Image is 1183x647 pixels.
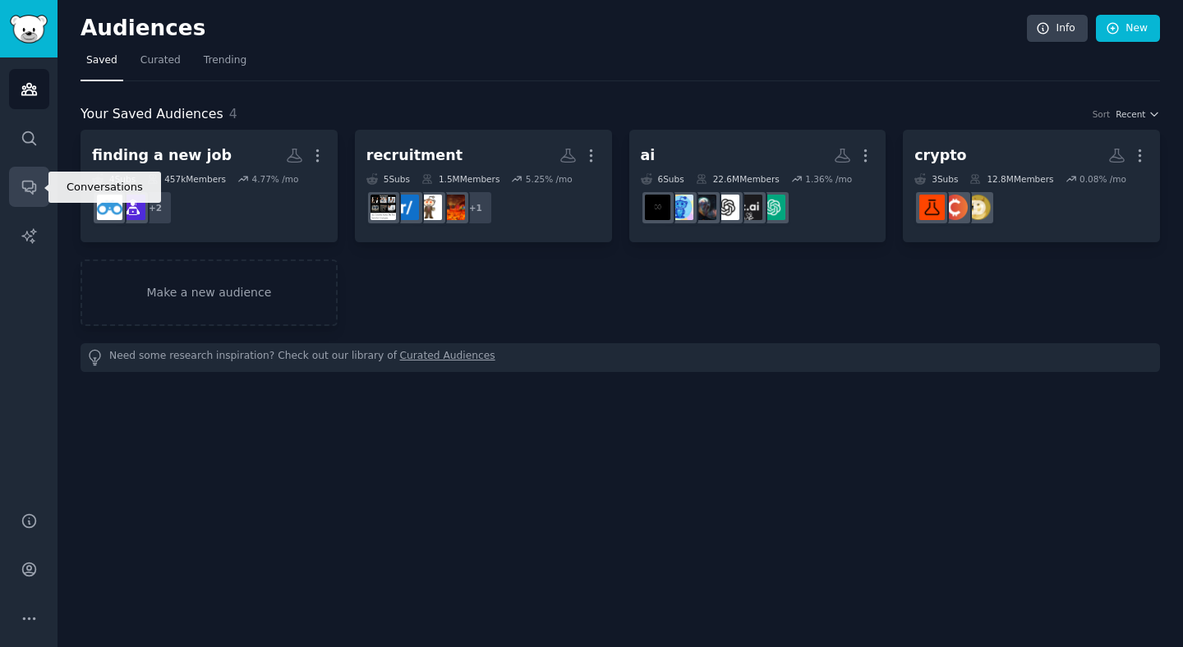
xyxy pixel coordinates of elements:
[645,195,670,220] img: ArtificialInteligence
[919,195,945,220] img: crypto
[140,53,181,68] span: Curated
[371,195,396,220] img: Recruitment
[421,173,499,185] div: 1.5M Members
[251,173,298,185] div: 4.77 % /mo
[86,53,117,68] span: Saved
[355,130,612,242] a: recruitment5Subs1.5MMembers5.25% /mo+1recruitinghellhumanresourcesRecruitmentAgenciesRecruitment
[629,130,886,242] a: ai6Subs22.6MMembers1.36% /moChatGPTCharacterAIOpenAIsingularityartificialArtificialInteligence
[1093,108,1111,120] div: Sort
[229,106,237,122] span: 4
[526,173,573,185] div: 5.25 % /mo
[1116,108,1145,120] span: Recent
[135,48,186,81] a: Curated
[696,173,780,185] div: 22.6M Members
[97,195,122,220] img: RemoteJobSearch
[914,173,958,185] div: 3 Sub s
[81,104,223,125] span: Your Saved Audiences
[81,343,1160,372] div: Need some research inspiration? Check out our library of
[691,195,716,220] img: singularity
[965,195,991,220] img: dogecoin
[417,195,442,220] img: humanresources
[760,195,785,220] img: ChatGPT
[1079,173,1126,185] div: 0.08 % /mo
[81,130,338,242] a: finding a new job4Subs457kMembers4.77% /mo+2RemoteJobHuntersRemoteJobSearch
[204,53,246,68] span: Trending
[92,145,232,166] div: finding a new job
[440,195,465,220] img: recruitinghell
[737,195,762,220] img: CharacterAI
[138,190,173,225] div: + 2
[714,195,739,220] img: OpenAI
[458,190,493,225] div: + 1
[641,173,684,185] div: 6 Sub s
[10,15,48,44] img: GummySearch logo
[914,145,966,166] div: crypto
[400,349,495,366] a: Curated Audiences
[903,130,1160,242] a: crypto3Subs12.8MMembers0.08% /modogecoinCryptoCurrencycrypto
[147,173,226,185] div: 457k Members
[81,48,123,81] a: Saved
[81,16,1027,42] h2: Audiences
[641,145,656,166] div: ai
[394,195,419,220] img: RecruitmentAgencies
[81,259,338,326] a: Make a new audience
[198,48,252,81] a: Trending
[668,195,693,220] img: artificial
[92,173,136,185] div: 4 Sub s
[969,173,1053,185] div: 12.8M Members
[1096,15,1160,43] a: New
[366,145,463,166] div: recruitment
[366,173,410,185] div: 5 Sub s
[120,195,145,220] img: RemoteJobHunters
[1027,15,1088,43] a: Info
[805,173,852,185] div: 1.36 % /mo
[942,195,968,220] img: CryptoCurrency
[1116,108,1160,120] button: Recent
